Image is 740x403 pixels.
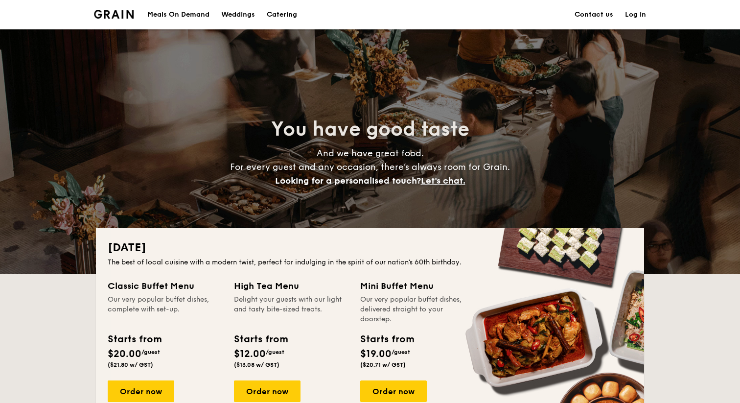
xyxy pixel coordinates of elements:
div: Classic Buffet Menu [108,279,222,293]
div: Order now [234,380,301,402]
span: You have good taste [271,118,469,141]
span: /guest [266,349,284,356]
div: Mini Buffet Menu [360,279,475,293]
span: /guest [141,349,160,356]
div: Starts from [108,332,161,347]
div: Order now [108,380,174,402]
span: /guest [392,349,410,356]
span: ($13.08 w/ GST) [234,361,279,368]
div: Our very popular buffet dishes, delivered straight to your doorstep. [360,295,475,324]
span: $19.00 [360,348,392,360]
span: ($21.80 w/ GST) [108,361,153,368]
span: $12.00 [234,348,266,360]
div: The best of local cuisine with a modern twist, perfect for indulging in the spirit of our nation’... [108,258,632,267]
div: Our very popular buffet dishes, complete with set-up. [108,295,222,324]
span: Let's chat. [421,175,465,186]
span: $20.00 [108,348,141,360]
span: Looking for a personalised touch? [275,175,421,186]
span: And we have great food. For every guest and any occasion, there’s always room for Grain. [230,148,510,186]
span: ($20.71 w/ GST) [360,361,406,368]
h2: [DATE] [108,240,632,256]
img: Grain [94,10,134,19]
div: Starts from [360,332,414,347]
div: High Tea Menu [234,279,348,293]
div: Starts from [234,332,287,347]
div: Order now [360,380,427,402]
div: Delight your guests with our light and tasty bite-sized treats. [234,295,348,324]
a: Logotype [94,10,134,19]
